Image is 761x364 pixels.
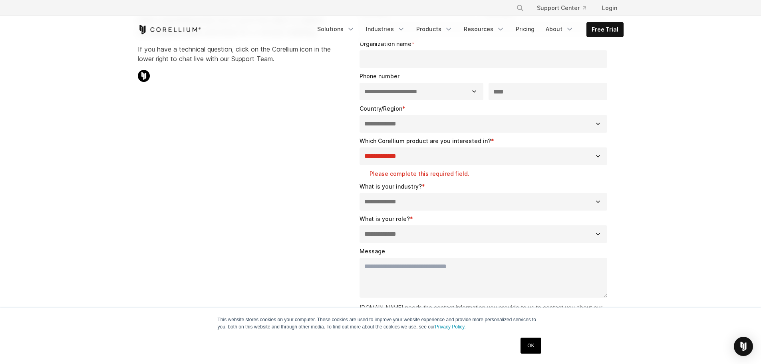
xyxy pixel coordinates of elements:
[521,338,541,354] a: OK
[435,324,466,330] a: Privacy Policy.
[507,1,624,15] div: Navigation Menu
[312,22,624,37] div: Navigation Menu
[734,337,753,356] div: Open Intercom Messenger
[360,105,402,112] span: Country/Region
[513,1,527,15] button: Search
[531,1,592,15] a: Support Center
[360,183,422,190] span: What is your industry?
[312,22,360,36] a: Solutions
[360,248,385,255] span: Message
[138,70,150,82] img: Corellium Chat Icon
[587,22,623,37] a: Free Trial
[596,1,624,15] a: Login
[138,25,201,34] a: Corellium Home
[411,22,457,36] a: Products
[360,73,399,80] span: Phone number
[360,215,410,222] span: What is your role?
[360,137,491,144] span: Which Corellium product are you interested in?
[511,22,539,36] a: Pricing
[218,316,544,330] p: This website stores cookies on your computer. These cookies are used to improve your website expe...
[138,44,331,64] p: If you have a technical question, click on the Corellium icon in the lower right to chat live wit...
[360,303,611,337] p: [DOMAIN_NAME] needs the contact information you provide to us to contact you about our products a...
[360,40,411,47] span: Organization name
[541,22,578,36] a: About
[361,22,410,36] a: Industries
[459,22,509,36] a: Resources
[370,170,611,178] label: Please complete this required field.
